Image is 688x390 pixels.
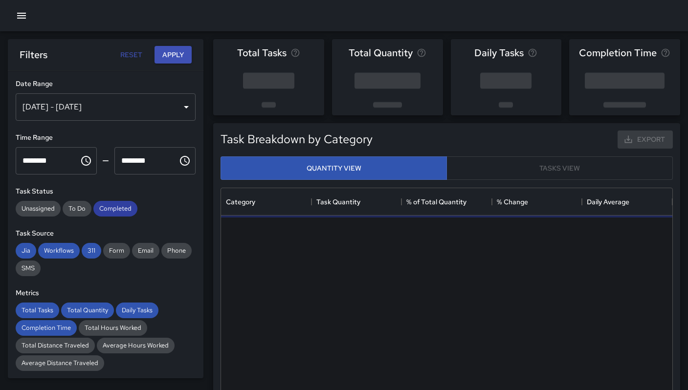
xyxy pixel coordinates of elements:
span: Daily Tasks [116,306,158,314]
span: Email [132,246,159,255]
button: Choose time, selected time is 12:00 AM [76,151,96,171]
span: To Do [63,204,91,213]
div: Total Hours Worked [79,320,147,336]
div: Category [226,188,255,216]
div: Task Quantity [316,188,360,216]
div: Average Distance Traveled [16,355,104,371]
div: % Change [497,188,528,216]
h6: Task Status [16,186,196,197]
div: % of Total Quantity [406,188,466,216]
span: Phone [161,246,192,255]
div: Category [221,188,311,216]
span: Total Quantity [349,45,413,61]
div: Average Hours Worked [97,338,175,353]
div: Daily Tasks [116,303,158,318]
div: Total Distance Traveled [16,338,95,353]
div: 311 [82,243,101,259]
div: Jia [16,243,36,259]
div: % of Total Quantity [401,188,492,216]
div: SMS [16,260,41,276]
div: Daily Average [587,188,629,216]
div: Total Quantity [61,303,114,318]
span: Total Tasks [16,306,59,314]
h5: Task Breakdown by Category [221,131,614,147]
div: Task Quantity [311,188,402,216]
h6: Task Source [16,228,196,239]
div: [DATE] - [DATE] [16,93,196,121]
span: Total Hours Worked [79,324,147,332]
span: Completed [93,204,137,213]
svg: Total number of tasks in the selected period, compared to the previous period. [290,48,300,58]
div: Completed [93,201,137,217]
div: Total Tasks [16,303,59,318]
div: % Change [492,188,582,216]
span: SMS [16,264,41,272]
button: Apply [155,46,192,64]
svg: Average time taken to complete tasks in the selected period, compared to the previous period. [661,48,670,58]
span: Total Tasks [237,45,287,61]
div: Completion Time [16,320,77,336]
button: Reset [115,46,147,64]
span: Form [103,246,130,255]
span: Unassigned [16,204,61,213]
div: Daily Average [582,188,672,216]
svg: Total task quantity in the selected period, compared to the previous period. [417,48,426,58]
button: Choose time, selected time is 11:59 PM [175,151,195,171]
span: Daily Tasks [474,45,524,61]
span: Total Quantity [61,306,114,314]
h6: Filters [20,47,47,63]
div: Workflows [38,243,80,259]
span: Average Hours Worked [97,341,175,349]
span: 311 [82,246,101,255]
div: Form [103,243,130,259]
svg: Average number of tasks per day in the selected period, compared to the previous period. [528,48,537,58]
h6: Date Range [16,79,196,89]
div: Email [132,243,159,259]
h6: Metrics [16,288,196,299]
span: Completion Time [16,324,77,332]
span: Total Distance Traveled [16,341,95,349]
span: Jia [16,246,36,255]
span: Completion Time [579,45,657,61]
span: Workflows [38,246,80,255]
span: Average Distance Traveled [16,359,104,367]
div: Phone [161,243,192,259]
div: To Do [63,201,91,217]
h6: Time Range [16,132,196,143]
div: Unassigned [16,201,61,217]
